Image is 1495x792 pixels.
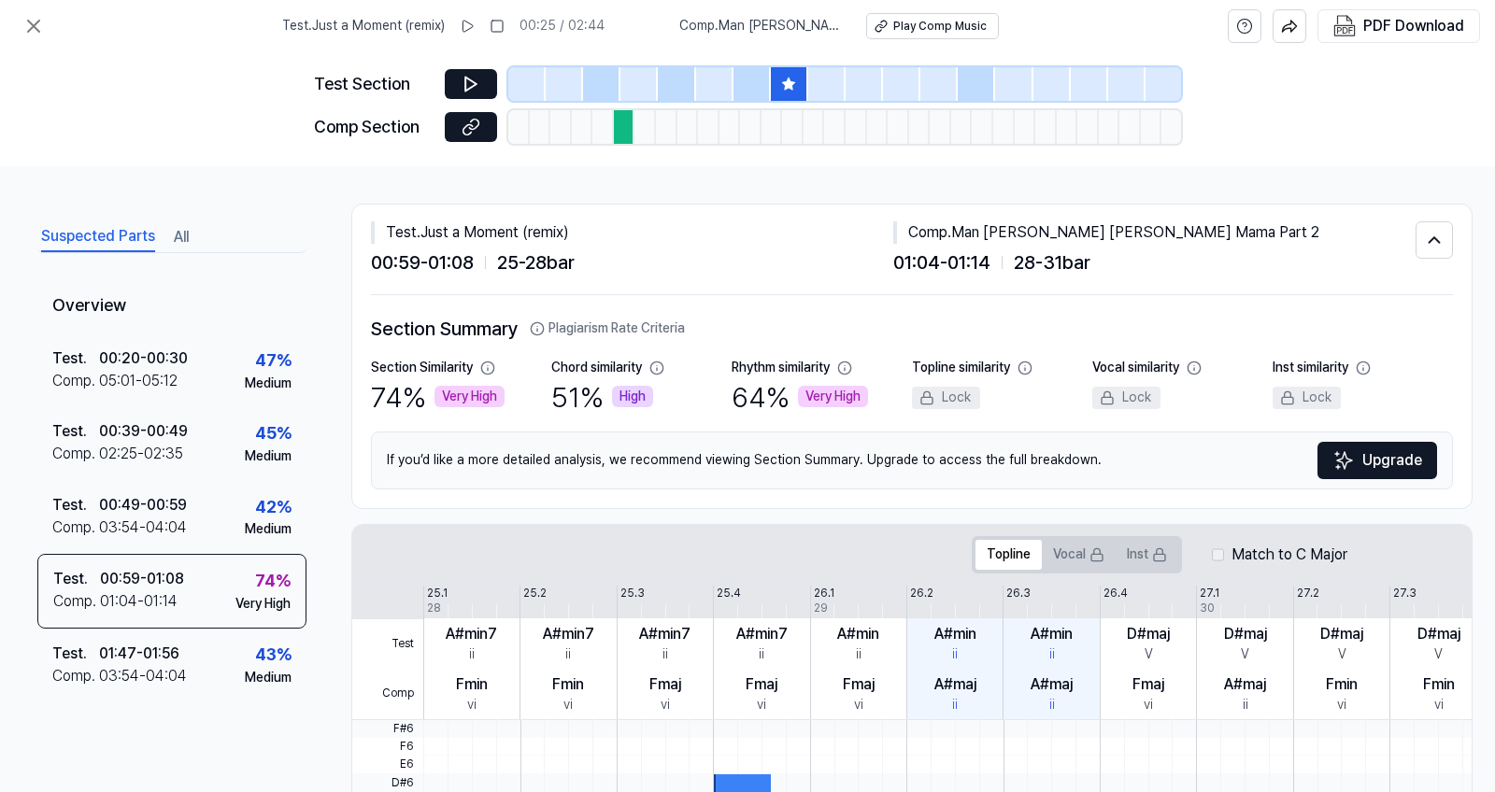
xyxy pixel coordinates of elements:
div: V [1338,645,1346,664]
div: 47 % [255,347,292,375]
div: Comp . [52,665,99,687]
div: Chord similarity [551,359,642,377]
button: Inst [1116,540,1178,570]
div: Comp . [52,370,99,392]
div: 74 % [371,377,505,417]
div: 03:54 - 04:04 [99,665,187,687]
div: D#maj [1127,623,1170,645]
div: Comp . Man [PERSON_NAME] [PERSON_NAME] Mama Part 2 [893,221,1416,244]
div: High [612,386,653,408]
div: A#maj [934,673,976,696]
div: A#min7 [736,623,788,645]
div: Test . [52,347,99,370]
div: vi [1144,696,1153,714]
div: Fmaj [843,673,875,696]
div: D#maj [1224,623,1267,645]
span: 01:04 - 01:14 [893,247,990,277]
div: Fmin [1423,673,1455,696]
div: Vocal similarity [1092,359,1179,377]
div: Very High [798,386,868,408]
div: 51 % [551,377,653,417]
div: vi [1434,696,1444,714]
div: 25.4 [717,586,741,601]
button: Plagiarism Rate Criteria [530,319,685,338]
div: Very High [235,595,291,614]
div: 05:01 - 05:12 [99,370,178,392]
div: Fmin [552,673,584,696]
div: Fmaj [649,673,681,696]
div: Lock [912,387,980,409]
div: vi [1337,696,1346,714]
div: Very High [434,386,505,408]
img: Sparkles [1332,449,1355,472]
div: ii [759,645,764,664]
div: vi [757,696,766,714]
div: Fmin [1326,673,1358,696]
div: Lock [1273,387,1341,409]
span: F6 [352,738,423,756]
div: 29 [814,601,828,616]
div: Fmin [456,673,488,696]
div: 00:59 - 01:08 [100,568,184,590]
div: A#maj [1224,673,1266,696]
a: SparklesUpgrade [1317,442,1437,479]
div: Test . [52,643,99,665]
span: 25 - 28 bar [497,247,575,277]
span: Test . Just a Moment (remix) [282,17,445,35]
label: Match to C Major [1232,544,1347,566]
div: A#min7 [639,623,691,645]
div: 00:39 - 00:49 [99,420,188,443]
div: 25.2 [523,586,547,601]
div: 02:25 - 02:35 [99,443,183,465]
div: 01:04 - 01:14 [100,590,178,613]
span: Comp [352,669,423,719]
div: ii [952,645,958,664]
div: V [1241,645,1249,664]
div: 00:49 - 00:59 [99,494,187,516]
div: Comp Section [314,114,434,141]
div: Comp . [52,516,99,539]
div: 30 [1200,601,1215,616]
div: ii [952,696,958,714]
div: Medium [245,669,292,687]
div: A#min7 [446,623,497,645]
div: 45 % [255,420,292,447]
button: Suspected Parts [41,222,155,252]
div: A#maj [1031,673,1073,696]
div: 27.3 [1393,586,1417,601]
div: Test . [52,494,99,516]
img: share [1281,18,1298,35]
button: Vocal [1042,540,1116,570]
div: 43 % [255,642,292,669]
div: 25.3 [620,586,645,601]
div: Play Comp Music [893,19,987,35]
button: PDF Download [1330,10,1468,42]
div: Medium [245,447,292,466]
button: Play Comp Music [866,13,999,39]
div: 28 [427,601,441,616]
div: Overview [37,279,306,334]
div: 00:25 / 02:44 [520,17,605,35]
div: 25.1 [427,586,448,601]
button: All [174,222,189,252]
div: A#min [934,623,976,645]
div: A#min [837,623,879,645]
div: Comp . [53,590,100,613]
div: 64 % [732,377,868,417]
button: Topline [975,540,1042,570]
div: Test . [53,568,100,590]
span: F#6 [352,720,423,738]
div: ii [565,645,571,664]
button: help [1228,9,1261,43]
div: 26.4 [1103,586,1128,601]
div: D#maj [1320,623,1363,645]
div: PDF Download [1363,14,1464,38]
div: 42 % [255,494,292,521]
span: 28 - 31 bar [1014,247,1090,277]
div: 74 % [255,568,291,595]
div: Rhythm similarity [732,359,830,377]
div: A#min [1031,623,1073,645]
span: D#6 [352,773,423,791]
div: 27.1 [1200,586,1219,601]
